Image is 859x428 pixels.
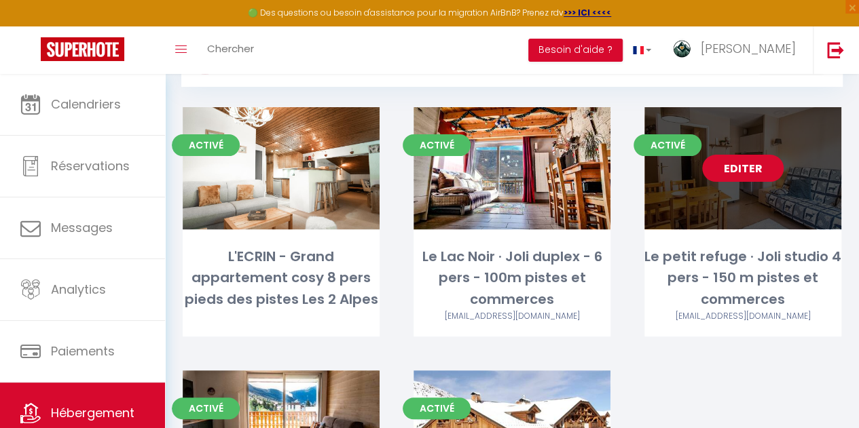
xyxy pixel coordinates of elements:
img: ... [672,39,692,59]
span: Analytics [51,281,106,298]
img: Super Booking [41,37,124,61]
span: Activé [403,134,471,156]
span: Activé [172,134,240,156]
span: Activé [403,397,471,419]
a: ... [PERSON_NAME] [661,26,813,74]
span: Activé [634,134,701,156]
div: L'ECRIN - Grand appartement cosy 8 pers pieds des pistes Les 2 Alpes [183,246,380,310]
span: Calendriers [51,96,121,113]
span: Réservations [51,157,130,174]
div: Airbnb [414,310,610,323]
span: Paiements [51,343,115,359]
span: Chercher [207,41,254,56]
div: Airbnb [644,310,841,323]
a: >>> ICI <<<< [564,7,611,18]
a: Chercher [197,26,264,74]
span: [PERSON_NAME] [701,40,796,57]
div: Le Lac Noir · Joli duplex - 6 pers - 100m pistes et commerces [414,246,610,310]
div: Le petit refuge · Joli studio 4 pers - 150 m pistes et commerces [644,246,841,310]
span: Activé [172,397,240,419]
span: Hébergement [51,404,134,421]
img: logout [827,41,844,58]
a: Editer [702,155,784,182]
span: Messages [51,219,113,236]
button: Besoin d'aide ? [528,39,623,62]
